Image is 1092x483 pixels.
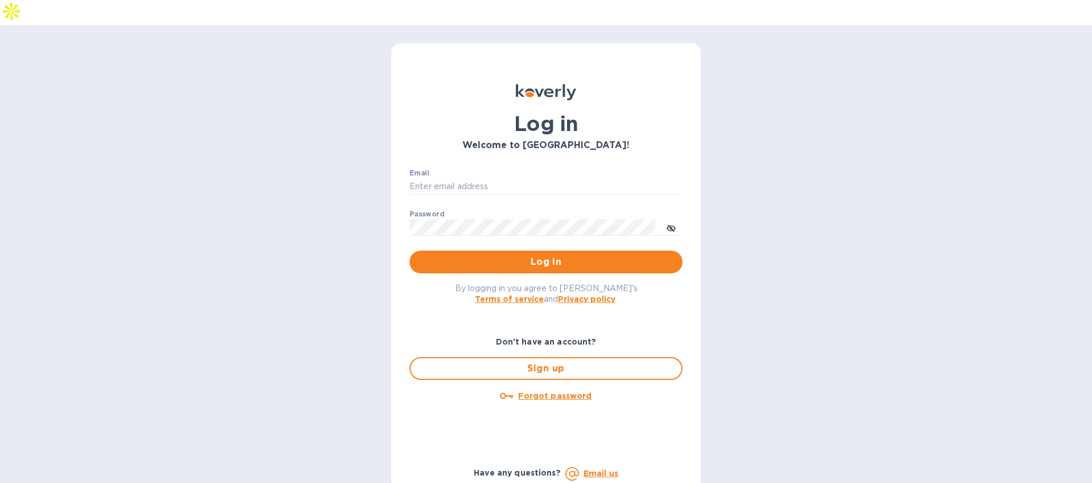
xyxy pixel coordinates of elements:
[420,362,672,375] span: Sign up
[584,469,618,478] a: Email us
[409,112,682,136] h1: Log in
[558,294,615,304] a: Privacy policy
[455,284,638,304] span: By logging in you agree to [PERSON_NAME]'s and .
[409,251,682,273] button: Log in
[409,170,429,177] label: Email
[516,84,576,100] img: Koverly
[409,178,682,195] input: Enter email address
[475,294,544,304] a: Terms of service
[660,216,682,239] button: toggle password visibility
[496,337,597,346] b: Don't have an account?
[409,140,682,151] h3: Welcome to [GEOGRAPHIC_DATA]!
[409,211,444,218] label: Password
[518,391,591,400] u: Forgot password
[474,468,561,477] b: Have any questions?
[409,357,682,380] button: Sign up
[419,255,673,269] span: Log in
